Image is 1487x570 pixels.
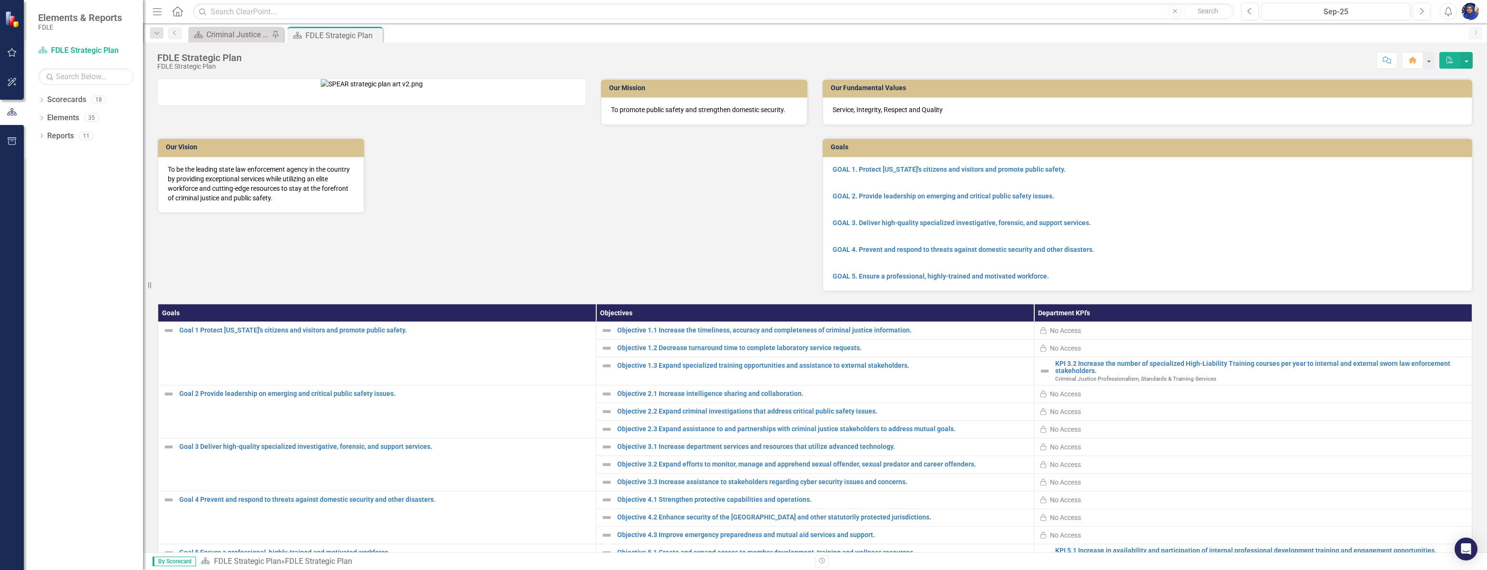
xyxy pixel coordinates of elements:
img: Not Defined [601,512,612,523]
img: Not Defined [163,441,174,453]
input: Search ClearPoint... [193,3,1234,20]
a: GOAL 3. Deliver high-quality specialized investigative, forensic, and support services. [833,219,1091,227]
img: Not Defined [163,547,174,559]
img: ClearPoint Strategy [5,11,21,28]
a: GOAL 1. Protect [US_STATE]'s citizens and visitors and promote public safety. [833,166,1066,173]
div: No Access [1050,477,1081,487]
img: Not Defined [163,388,174,400]
img: Not Defined [601,547,612,559]
a: Objective 2.2 Expand criminal investigations that address critical public safety issues. [617,408,1029,415]
a: KPI 5.1 Increase in availability and participation of internal professional development training ... [1055,547,1467,554]
p: To be the leading state law enforcement agency in the country by providing exceptional services w... [168,165,354,203]
span: Criminal Justice Professionalism, Standards & Training Services [1055,375,1216,382]
div: No Access [1050,425,1081,434]
small: FDLE [38,23,122,31]
input: Search Below... [38,68,133,85]
td: Double-Click to Edit Right Click for Context Menu [1034,544,1472,565]
img: Not Defined [1039,549,1050,560]
img: Not Defined [601,494,612,506]
a: Goal 1 Protect [US_STATE]'s citizens and visitors and promote public safety. [179,327,591,334]
img: Not Defined [601,424,612,435]
img: Not Defined [601,406,612,417]
button: Sep-25 [1262,3,1410,20]
a: Objective 2.1 Increase intelligence sharing and collaboration. [617,390,1029,397]
a: Goal 5 Ensure a professional, highly-trained and motivated workforce. [179,549,591,556]
span: Search [1198,7,1218,15]
div: 18 [91,96,106,104]
a: Objective 1.2 Decrease turnaround time to complete laboratory service requests. [617,344,1029,352]
a: Objective 3.1 Increase department services and resources that utilize advanced technology. [617,443,1029,450]
div: Criminal Justice Professionalism, Standards & Training Services Landing Page [206,29,269,41]
a: Objective 4.2 Enhance security of the [GEOGRAPHIC_DATA] and other statutorily protected jurisdict... [617,514,1029,521]
div: No Access [1050,530,1081,540]
div: No Access [1050,495,1081,505]
a: Elements [47,113,79,124]
a: Objective 4.3 Improve emergency preparedness and mutual aid services and support. [617,531,1029,539]
div: 35 [84,114,99,122]
a: Scorecards [47,94,86,105]
h3: Our Mission [609,84,803,92]
img: Not Defined [1039,365,1050,377]
a: Objective 2.3 Expand assistance to and partnerships with criminal justice stakeholders to address... [617,425,1029,433]
div: Sep-25 [1265,6,1407,18]
a: Goal 4 Prevent and respond to threats against domestic security and other disasters. [179,496,591,503]
a: Goal 3 Deliver high-quality specialized investigative, forensic, and support services. [179,443,591,450]
div: No Access [1050,513,1081,522]
td: Double-Click to Edit Right Click for Context Menu [1034,357,1472,385]
a: Objective 4.1 Strengthen protective capabilities and operations. [617,496,1029,503]
img: Not Defined [601,388,612,400]
a: FDLE Strategic Plan [214,557,281,566]
img: Not Defined [601,529,612,541]
button: Search [1184,5,1232,18]
a: GOAL 2. Provide leadership on emerging and critical public safety issues. [833,192,1054,200]
img: Not Defined [601,477,612,488]
div: Open Intercom Messenger [1455,538,1477,560]
div: FDLE Strategic Plan [157,63,242,70]
div: 11 [79,132,94,140]
a: Objective 5.1 Create and expand access to member development, training and wellness resources. [617,549,1029,556]
div: No Access [1050,407,1081,416]
img: SPEAR strategic plan art v2.png [321,79,423,89]
img: Not Defined [163,325,174,336]
img: Not Defined [601,360,612,372]
img: Not Defined [601,441,612,453]
a: GOAL 4. Prevent and respond to threats against domestic security and other disasters. [833,246,1094,253]
a: Goal 2 Provide leadership on emerging and critical public safety issues. [179,390,591,397]
span: By Scorecard [153,557,196,566]
a: Objective 1.3 Expand specialized training opportunities and assistance to external stakeholders. [617,362,1029,369]
a: KPI 3.2 Increase the number of specialized High-Liability Training courses per year to internal a... [1055,360,1467,375]
a: FDLE Strategic Plan [38,45,133,56]
div: No Access [1050,326,1081,335]
span: Elements & Reports [38,12,122,23]
p: To promote public safety and strengthen domestic security. [611,105,797,114]
img: Not Defined [601,325,612,336]
img: Not Defined [601,459,612,470]
img: Somi Akter [1462,3,1479,20]
h3: Our Vision [166,144,359,151]
div: No Access [1050,343,1081,353]
img: Not Defined [163,494,174,506]
a: Criminal Justice Professionalism, Standards & Training Services Landing Page [191,29,269,41]
div: No Access [1050,389,1081,399]
h3: Goals [831,144,1467,151]
a: Reports [47,131,74,142]
img: Not Defined [601,342,612,354]
p: Service, Integrity, Respect and Quality [833,105,1462,114]
a: Objective 1.1 Increase the timeliness, accuracy and completeness of criminal justice information. [617,327,1029,334]
a: Objective 3.2 Expand efforts to monitor, manage and apprehend sexual offender, sexual predator an... [617,461,1029,468]
div: No Access [1050,442,1081,452]
div: » [201,556,808,567]
div: FDLE Strategic Plan [285,557,352,566]
div: FDLE Strategic Plan [306,30,380,41]
h3: Our Fundamental Values [831,84,1467,92]
div: FDLE Strategic Plan [157,52,242,63]
a: GOAL 5. Ensure a professional, highly-trained and motivated workforce. [833,272,1049,280]
a: Objective 3.3 Increase assistance to stakeholders regarding cyber security issues and concerns. [617,478,1029,486]
div: No Access [1050,460,1081,469]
